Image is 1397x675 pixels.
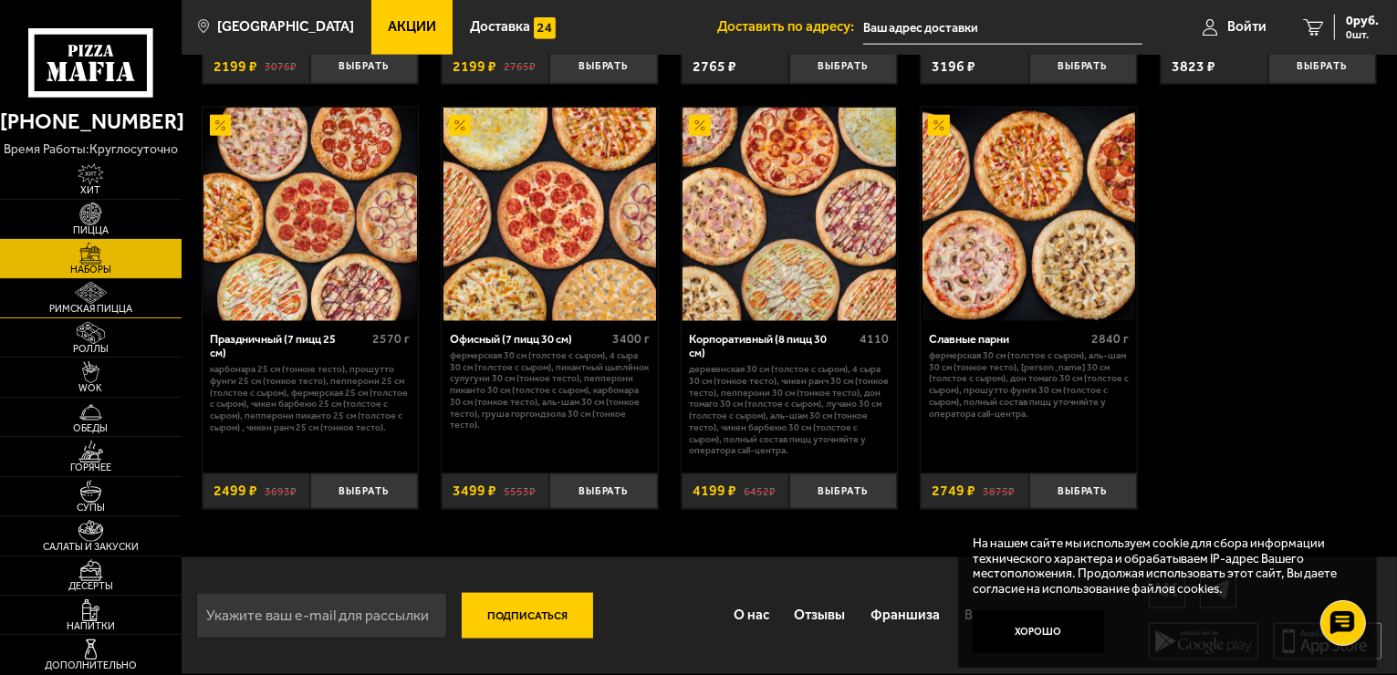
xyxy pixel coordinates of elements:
[450,332,608,346] div: Офисный (7 пицц 30 см)
[217,20,354,34] span: [GEOGRAPHIC_DATA]
[683,108,896,321] img: Корпоративный (8 пицц 30 см)
[504,59,536,74] s: 2765 ₽
[265,483,297,498] s: 3693 ₽
[1172,59,1215,74] span: 3823 ₽
[372,331,410,347] span: 2570 г
[983,483,1015,498] s: 3875 ₽
[310,48,418,84] button: Выбрать
[453,59,496,74] span: 2199 ₽
[689,332,855,360] div: Корпоративный (8 пицц 30 см)
[1346,29,1379,40] span: 0 шт.
[789,48,897,84] button: Выбрать
[443,108,657,321] img: Офисный (7 пицц 30 см)
[1227,20,1267,34] span: Войти
[860,331,890,347] span: 4110
[214,59,257,74] span: 2199 ₽
[953,592,1039,639] a: Вакансии
[858,592,953,639] a: Франшиза
[462,593,593,639] button: Подписаться
[453,483,496,498] span: 3499 ₽
[932,483,975,498] span: 2749 ₽
[196,593,447,639] input: Укажите ваш e-mail для рассылки
[450,350,650,431] p: Фермерская 30 см (толстое с сыром), 4 сыра 30 см (толстое с сыром), Пикантный цыплёнок сулугуни 3...
[689,364,889,457] p: Деревенская 30 см (толстое с сыром), 4 сыра 30 см (тонкое тесто), Чикен Ранч 30 см (тонкое тесто)...
[504,483,536,498] s: 5553 ₽
[1029,48,1137,84] button: Выбрать
[721,592,782,639] a: О нас
[693,483,736,498] span: 4199 ₽
[549,473,657,509] button: Выбрать
[689,115,711,137] img: Акционный
[470,20,530,34] span: Доставка
[928,115,950,137] img: Акционный
[265,59,297,74] s: 3076 ₽
[863,11,1142,45] input: Ваш адрес доставки
[310,473,418,509] button: Выбрать
[717,20,863,34] span: Доставить по адресу:
[1091,331,1129,347] span: 2840 г
[449,115,471,137] img: Акционный
[203,108,419,321] a: АкционныйПраздничный (7 пицц 25 см)
[549,48,657,84] button: Выбрать
[203,108,417,321] img: Праздничный (7 пицц 25 см)
[693,59,736,74] span: 2765 ₽
[929,332,1087,346] div: Славные парни
[534,17,556,39] img: 15daf4d41897b9f0e9f617042186c801.svg
[442,108,658,321] a: АкционныйОфисный (7 пицц 30 см)
[744,483,776,498] s: 6452 ₽
[973,535,1351,596] p: На нашем сайте мы используем cookie для сбора информации технического характера и обрабатываем IP...
[973,610,1104,654] button: Хорошо
[210,364,410,434] p: Карбонара 25 см (тонкое тесто), Прошутто Фунги 25 см (тонкое тесто), Пепперони 25 см (толстое с с...
[214,483,257,498] span: 2499 ₽
[782,592,859,639] a: Отзывы
[682,108,898,321] a: АкционныйКорпоративный (8 пицц 30 см)
[1029,473,1137,509] button: Выбрать
[929,350,1129,421] p: Фермерская 30 см (толстое с сыром), Аль-Шам 30 см (тонкое тесто), [PERSON_NAME] 30 см (толстое с ...
[1346,15,1379,27] span: 0 руб.
[789,473,897,509] button: Выбрать
[921,108,1137,321] a: АкционныйСлавные парни
[923,108,1136,321] img: Славные парни
[612,331,650,347] span: 3400 г
[210,332,368,360] div: Праздничный (7 пицц 25 см)
[388,20,436,34] span: Акции
[1268,48,1376,84] button: Выбрать
[932,59,975,74] span: 3196 ₽
[210,115,232,137] img: Акционный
